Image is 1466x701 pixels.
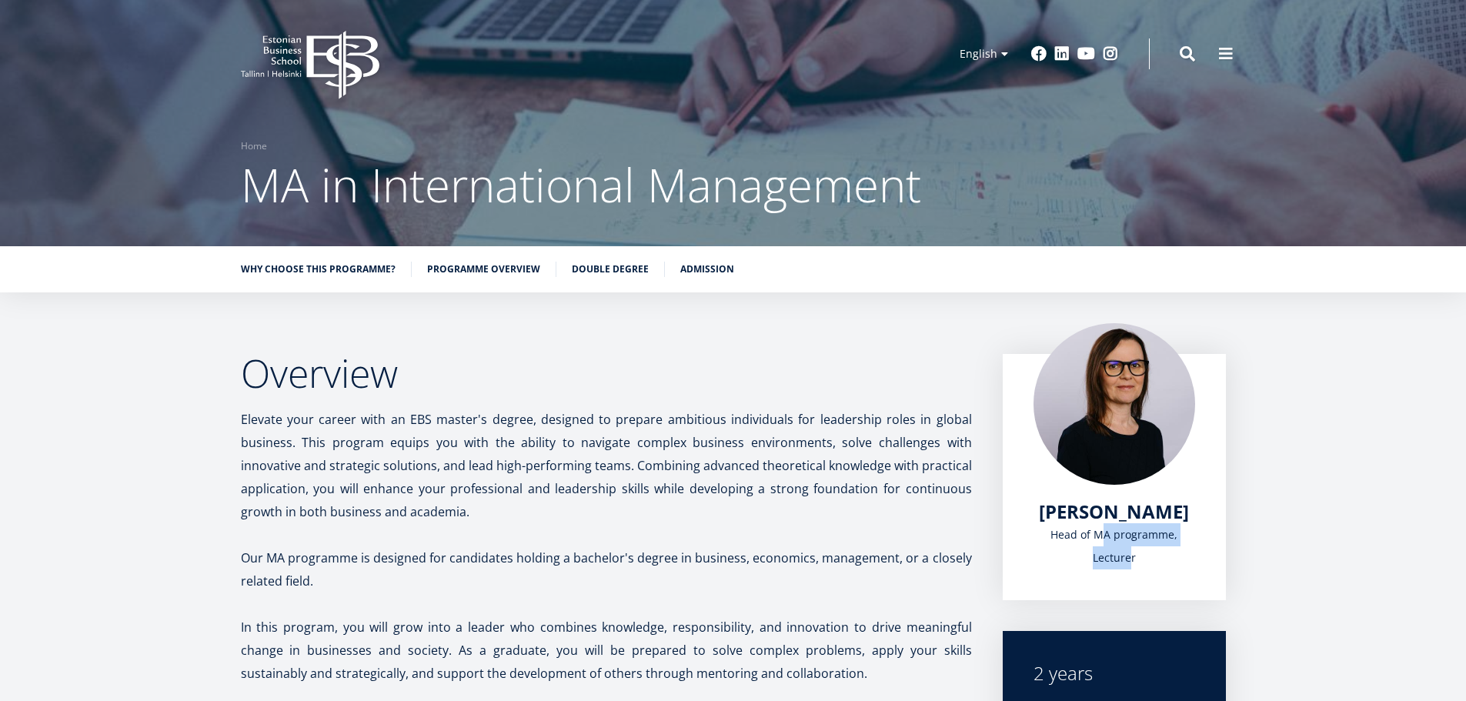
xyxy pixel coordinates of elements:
span: Elevate your career with an EBS master's degree, designed to prepare ambitious individuals for le... [241,411,972,520]
span: Last Name [366,1,415,15]
a: Facebook [1031,46,1047,62]
a: Double Degree [572,262,649,277]
div: 2 years [1034,662,1195,685]
p: Our MA programme is designed for candidates holding a bachelor's degree in business, economics, m... [241,546,972,593]
span: MA in International Management [18,214,170,228]
a: Programme overview [427,262,540,277]
img: Piret Masso [1034,323,1195,485]
a: Admission [680,262,734,277]
a: Instagram [1103,46,1118,62]
a: [PERSON_NAME] [1039,500,1189,523]
div: Head of MA programme, Lecturer [1034,523,1195,569]
p: In this program, you will grow into a leader who combines knowledge, responsibility, and innovati... [241,616,972,685]
a: Youtube [1077,46,1095,62]
a: Home [241,139,267,154]
h2: Overview [241,354,972,392]
input: MA in International Management [4,215,14,225]
a: Linkedin [1054,46,1070,62]
span: MA in International Management [241,153,921,216]
a: Why choose this programme? [241,262,396,277]
span: [PERSON_NAME] [1039,499,1189,524]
